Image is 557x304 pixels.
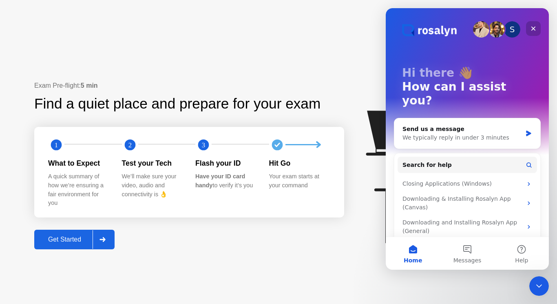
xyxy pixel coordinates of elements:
div: Test your Tech [122,158,183,169]
div: What to Expect [48,158,109,169]
b: Have your ID card handy [195,173,245,189]
div: Find a quiet place and prepare for your exam [34,93,322,115]
div: Hit Go [269,158,330,169]
b: 5 min [81,82,98,89]
div: A quick summary of how we’re ensuring a fair environment for you [48,172,109,207]
div: Get Started [37,236,93,243]
text: 1 [55,141,58,149]
div: Your exam starts at your command [269,172,330,190]
text: 3 [202,141,205,149]
div: We’ll make sure your video, audio and connectivity is 👌 [122,172,183,199]
button: Get Started [34,230,115,249]
iframe: Intercom live chat [386,8,549,270]
div: Flash your ID [195,158,256,169]
iframe: Intercom live chat [529,276,549,296]
text: 2 [128,141,131,149]
div: to verify it’s you [195,172,256,190]
div: Exam Pre-flight: [34,81,344,91]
